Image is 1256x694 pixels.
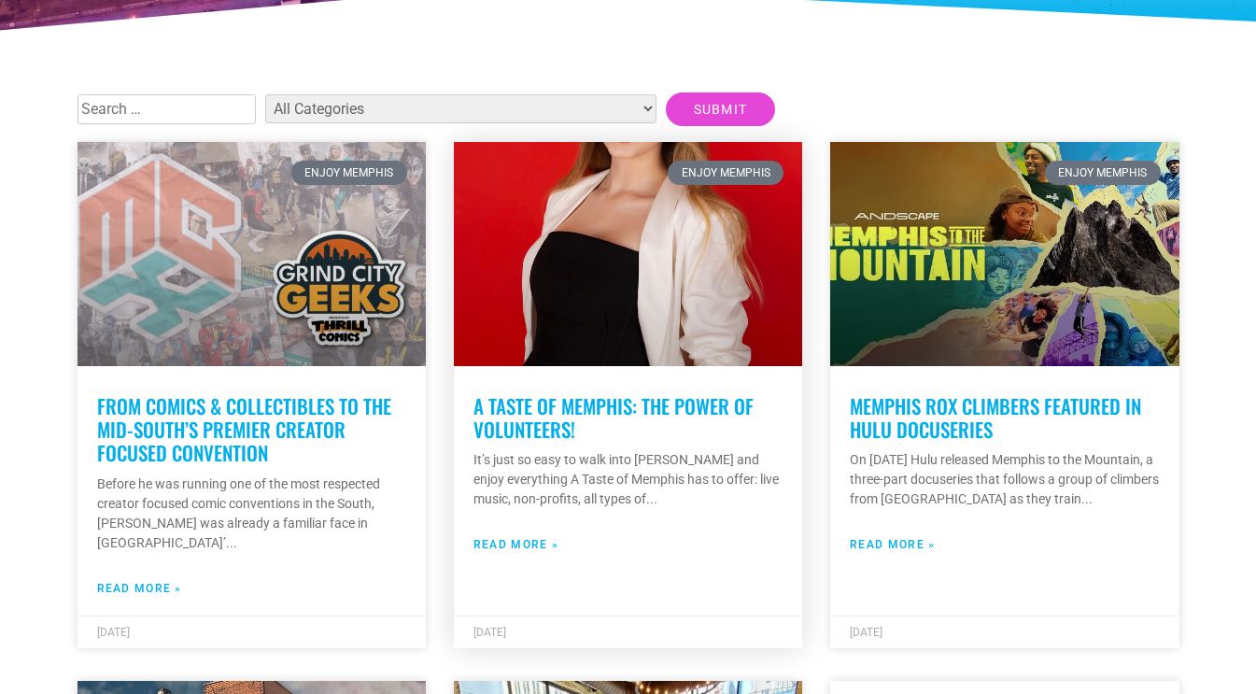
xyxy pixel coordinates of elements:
div: Enjoy Memphis [668,161,783,185]
a: Read more about From Comics & Collectibles to the Mid-South’s Premier Creator Focused Convention [97,580,182,597]
div: Enjoy Memphis [291,161,407,185]
a: A Taste of Memphis: the power of volunteers! [473,391,754,444]
a: Cosplayers in various costumes pose at a Creator Focused Convention. Two large logos overlay the ... [78,142,426,366]
span: [DATE] [473,626,506,639]
span: [DATE] [97,626,130,639]
a: Memphis Rox Climbers Featured in Hulu Docuseries [850,391,1141,444]
input: Submit [666,92,776,126]
a: Read more about A Taste of Memphis: the power of volunteers! [473,536,558,553]
input: Search … [78,94,256,124]
a: From Comics & Collectibles to the Mid-South’s Premier Creator Focused Convention [97,391,391,467]
a: Read more about Memphis Rox Climbers Featured in Hulu Docuseries [850,536,935,553]
div: Enjoy Memphis [1045,161,1161,185]
p: On [DATE] Hulu released Memphis to the Mountain, a three-part docuseries that follows a group of ... [850,450,1159,509]
span: [DATE] [850,626,882,639]
p: It’s just so easy to walk into [PERSON_NAME] and enjoy everything A Taste of Memphis has to offer... [473,450,783,509]
p: Before he was running one of the most respected creator focused comic conventions in the South, [... [97,474,406,553]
